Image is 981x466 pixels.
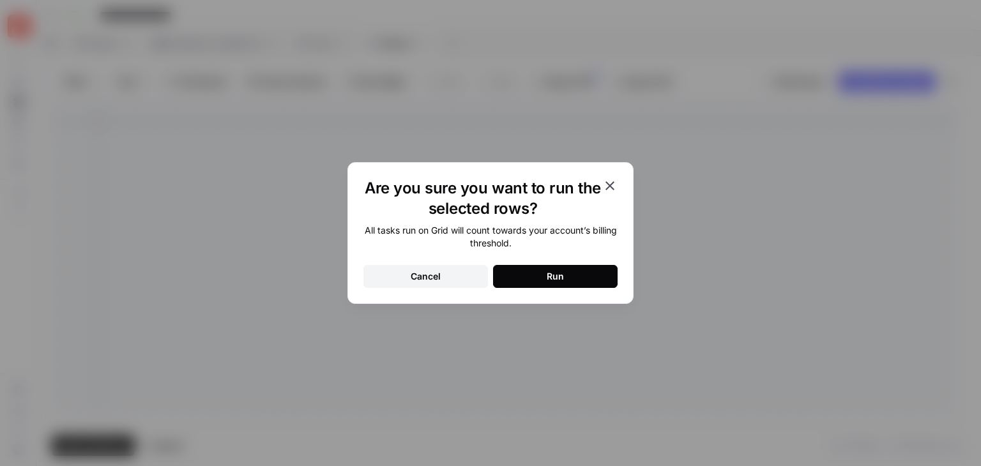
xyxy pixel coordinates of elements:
div: Cancel [411,270,441,283]
button: Run [493,265,618,288]
div: Run [547,270,564,283]
div: All tasks run on Grid will count towards your account’s billing threshold. [363,224,618,250]
button: Cancel [363,265,488,288]
h1: Are you sure you want to run the selected rows? [363,178,602,219]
